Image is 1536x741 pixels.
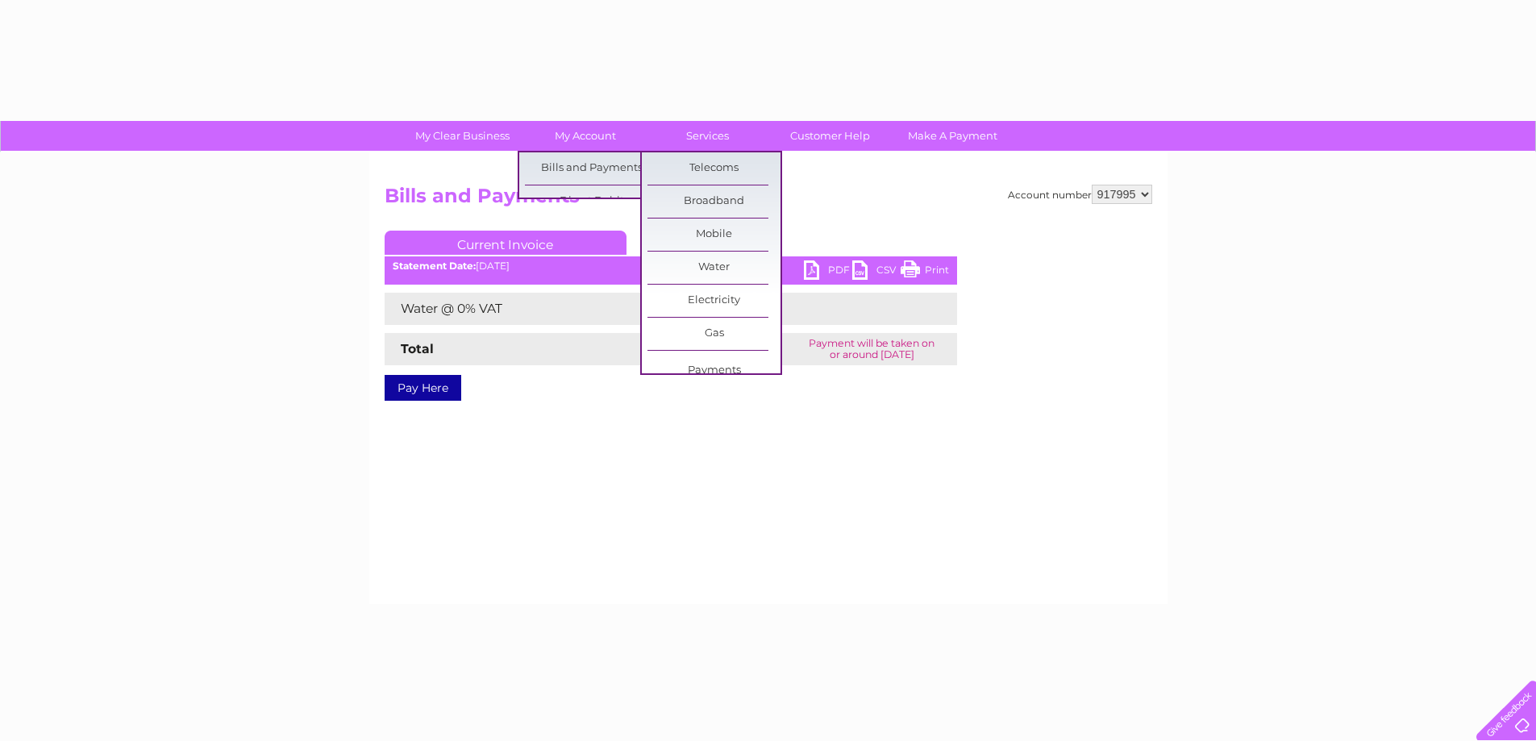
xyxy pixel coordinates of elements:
h2: Bills and Payments [385,185,1152,215]
td: Water @ 0% VAT [385,293,728,325]
a: Mobile [647,219,780,251]
a: Services [641,121,774,151]
a: Gas [647,318,780,350]
a: Electricity [647,285,780,317]
a: Direct Debit [525,185,658,218]
td: Payment will be taken on or around [DATE] [787,333,956,365]
a: Broadband [647,185,780,218]
a: My Account [518,121,651,151]
a: Water [647,252,780,284]
a: Telecoms [647,152,780,185]
a: My Clear Business [396,121,529,151]
a: Payments [647,355,780,387]
a: Make A Payment [886,121,1019,151]
a: Pay Here [385,375,461,401]
td: £97.15 [728,293,922,325]
div: [DATE] [385,260,957,272]
a: Current Invoice [385,231,626,255]
a: CSV [852,260,901,284]
a: PDF [804,260,852,284]
b: Statement Date: [393,260,476,272]
a: Customer Help [764,121,897,151]
strong: Total [401,341,434,356]
a: Print [901,260,949,284]
div: Account number [1008,185,1152,204]
a: Bills and Payments [525,152,658,185]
